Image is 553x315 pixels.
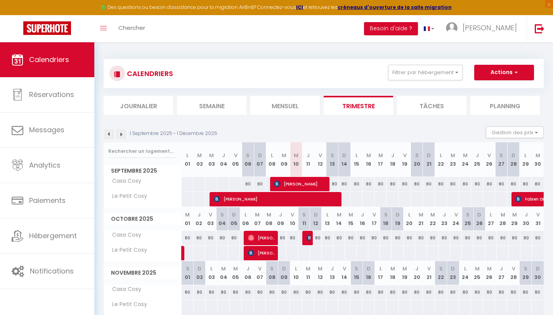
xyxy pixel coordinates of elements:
span: Casa Cosy [105,285,143,294]
th: 15 [350,261,362,285]
th: 20 [411,261,423,285]
th: 02 [194,142,206,177]
div: 80 [182,285,194,299]
li: Mensuel [250,96,320,115]
abbr: L [326,211,329,218]
abbr: D [282,265,286,272]
th: 19 [399,142,411,177]
span: Casa Cosy [105,177,143,185]
button: Gestion des prix [486,126,544,138]
abbr: S [220,211,224,218]
abbr: M [378,152,383,159]
div: 80 [314,285,326,299]
abbr: S [524,265,527,272]
th: 22 [435,261,447,285]
abbr: L [440,152,442,159]
th: 07 [254,142,266,177]
abbr: V [343,265,346,272]
abbr: L [524,152,527,159]
div: 80 [532,177,544,191]
th: 05 [230,142,242,177]
th: 24 [459,261,471,285]
div: 80 [387,177,399,191]
th: 18 [387,142,399,177]
th: 23 [439,207,450,231]
span: Casa Cosy [105,231,143,239]
th: 04 [217,207,228,231]
th: 08 [266,261,278,285]
a: ICI [296,4,303,10]
div: 80 [423,285,435,299]
abbr: J [307,152,310,159]
abbr: M [501,211,505,218]
abbr: S [246,152,250,159]
th: 11 [298,207,310,231]
div: 80 [483,285,495,299]
div: 80 [427,231,439,245]
li: Tâches [397,96,466,115]
abbr: D [198,265,201,272]
abbr: S [302,211,306,218]
p: 1 Septembre 2025 - 1 Décembre 2025 [130,130,217,137]
abbr: M [390,265,395,272]
th: 18 [387,261,399,285]
div: 80 [459,285,471,299]
img: ... [446,22,458,34]
th: 28 [507,261,519,285]
th: 12 [314,142,326,177]
li: Semaine [177,96,246,115]
abbr: D [427,152,431,159]
div: 80 [495,177,507,191]
th: 20 [411,142,423,177]
div: 80 [230,285,242,299]
span: [PERSON_NAME] [214,192,338,206]
abbr: J [222,152,225,159]
th: 04 [218,142,230,177]
a: créneaux d'ouverture de la salle migration [338,4,452,10]
th: 13 [326,261,338,285]
th: 18 [380,207,392,231]
div: 80 [483,177,495,191]
abbr: D [342,152,346,159]
abbr: J [361,211,364,218]
button: Besoin d'aide ? [364,22,418,35]
button: Filtrer par hébergement [388,65,463,80]
th: 17 [368,207,380,231]
abbr: V [373,211,376,218]
abbr: L [244,211,247,218]
th: 21 [415,207,427,231]
th: 06 [242,142,254,177]
abbr: M [267,211,271,218]
th: 04 [218,261,230,285]
div: 80 [206,285,218,299]
div: 80 [411,285,423,299]
th: 01 [182,261,194,285]
abbr: J [476,152,479,159]
div: 80 [266,285,278,299]
span: Paiements [29,196,66,205]
th: 08 [266,142,278,177]
th: 29 [520,142,532,177]
abbr: S [439,265,443,272]
div: 80 [345,231,357,245]
th: 17 [374,261,387,285]
div: 80 [435,177,447,191]
div: 80 [471,285,483,299]
th: 17 [374,142,387,177]
input: Rechercher un logement... [108,144,177,158]
th: 26 [473,207,485,231]
span: [PERSON_NAME] [248,230,276,245]
div: 80 [278,285,290,299]
abbr: M [451,152,455,159]
abbr: J [443,211,446,218]
abbr: M [366,152,371,159]
div: 80 [242,285,254,299]
abbr: V [512,265,515,272]
th: 25 [471,142,483,177]
th: 01 [182,207,193,231]
abbr: D [396,211,400,218]
abbr: V [427,265,431,272]
span: Chercher [118,24,145,32]
th: 29 [520,261,532,285]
